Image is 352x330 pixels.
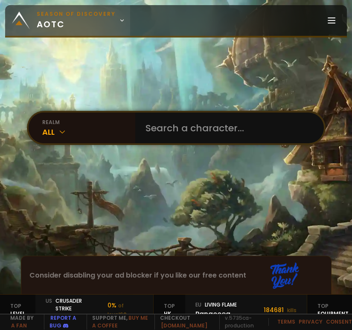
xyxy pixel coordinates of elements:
[277,318,295,325] a: Terms
[10,302,25,310] span: Top
[42,119,135,126] div: realm
[317,302,349,310] span: Top
[140,113,314,143] input: Search a character...
[161,322,207,329] a: [DOMAIN_NAME]
[49,314,76,329] a: Report a bug
[326,318,352,325] a: Consent
[37,10,116,31] span: aotc
[154,314,214,330] span: Checkout
[299,318,323,325] a: Privacy
[42,126,135,138] div: All
[46,297,52,313] span: us
[87,314,149,330] span: Support me,
[5,314,39,330] span: Made by
[11,322,27,329] a: a fan
[287,307,297,314] small: kills
[195,301,201,309] span: eu
[195,309,237,319] div: Panaccea
[92,314,148,329] a: Buy me a coffee
[46,297,97,313] div: Crusader Strike
[46,313,97,323] div: Bigsquirrel
[154,295,307,325] a: TopHKeuLiving FlamePanaccea184681 kills
[37,10,116,18] small: Season of Discovery
[108,301,143,319] div: 0 %
[154,295,185,325] div: HK
[5,5,130,36] a: Season of Discoveryaotc
[195,301,237,309] div: Living Flame
[21,256,331,294] div: Consider disabling your ad blocker if you like our free content
[164,302,175,310] span: Top
[264,306,297,315] div: 184681
[219,314,263,330] span: v. 5735ca - production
